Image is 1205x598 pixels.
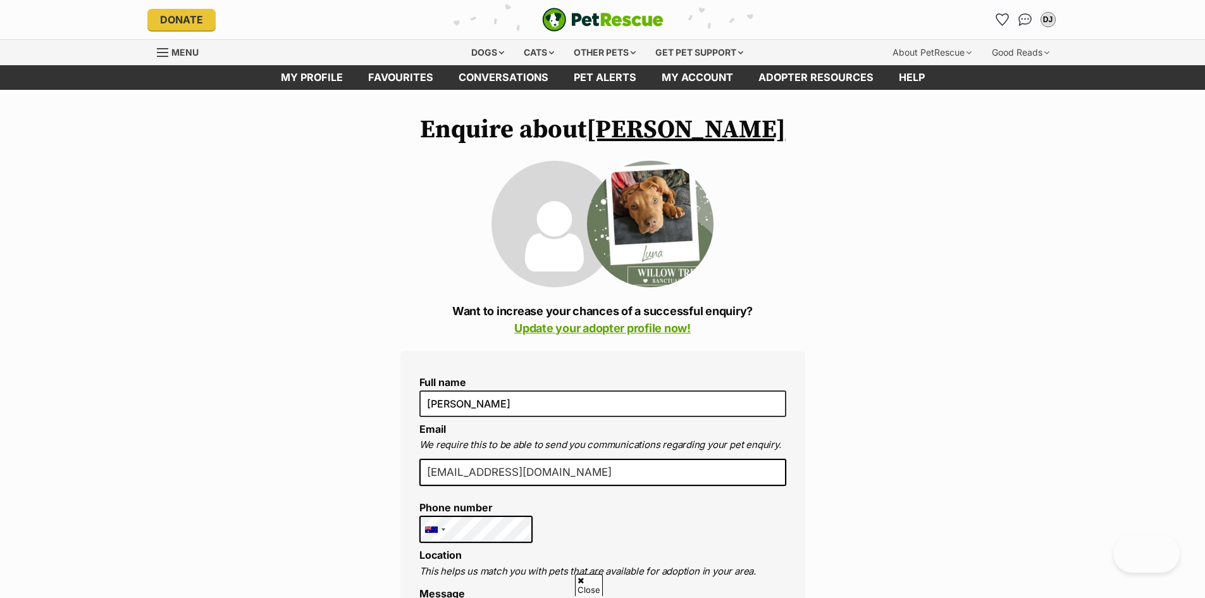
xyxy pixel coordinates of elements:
a: Favourites [992,9,1013,30]
div: Other pets [565,40,645,65]
a: Pet alerts [561,65,649,90]
div: Good Reads [983,40,1058,65]
div: Australia: +61 [420,516,449,543]
a: [PERSON_NAME] [586,114,786,146]
p: Want to increase your chances of a successful enquiry? [400,302,805,337]
h1: Enquire about [400,115,805,144]
a: Conversations [1015,9,1035,30]
a: Help [886,65,937,90]
a: Favourites [355,65,446,90]
label: Phone number [419,502,533,513]
a: Menu [157,40,207,63]
img: logo-e224e6f780fb5917bec1dbf3a21bbac754714ae5b6737aabdf751b685950b380.svg [542,8,664,32]
label: Email [419,423,446,435]
div: About PetRescue [884,40,980,65]
span: Close [575,574,603,596]
div: Get pet support [646,40,752,65]
a: Donate [147,9,216,30]
button: My account [1038,9,1058,30]
a: Update your adopter profile now! [514,321,691,335]
input: E.g. Jimmy Chew [419,390,786,417]
label: Full name [419,377,786,388]
ul: Account quick links [992,9,1058,30]
a: Adopter resources [746,65,886,90]
p: This helps us match you with pets that are available for adoption in your area. [419,564,786,579]
a: PetRescue [542,8,664,32]
div: Dogs [462,40,513,65]
iframe: Help Scout Beacon - Open [1113,535,1180,573]
a: My profile [268,65,355,90]
p: We require this to be able to send you communications regarding your pet enquiry. [419,438,786,452]
img: chat-41dd97257d64d25036548639549fe6c8038ab92f7586957e7f3b1b290dea8141.svg [1018,13,1032,26]
img: Luna [587,161,714,287]
a: My account [649,65,746,90]
label: Location [419,549,462,561]
div: Cats [515,40,563,65]
a: conversations [446,65,561,90]
div: DJ [1042,13,1054,26]
span: Menu [171,47,199,58]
